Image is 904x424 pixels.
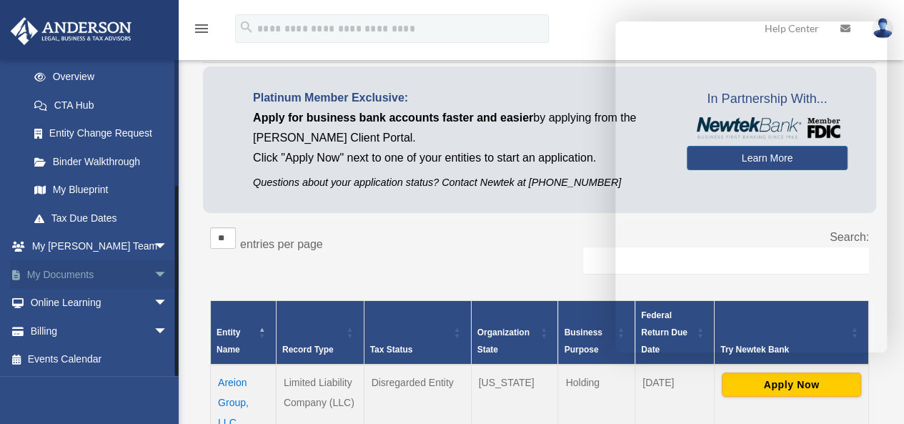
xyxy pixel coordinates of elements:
a: Binder Walkthrough [20,147,182,176]
label: entries per page [240,238,323,250]
i: search [239,19,254,35]
th: Business Purpose: Activate to sort [558,300,635,365]
a: CTA Hub [20,91,182,119]
span: Apply for business bank accounts faster and easier [253,112,533,124]
th: Tax Status: Activate to sort [364,300,471,365]
span: Organization State [477,327,530,355]
span: arrow_drop_down [154,289,182,318]
a: menu [193,25,210,37]
a: Entity Change Request [20,119,182,148]
span: Business Purpose [564,327,602,355]
a: Online Learningarrow_drop_down [10,289,189,317]
iframe: Chat Window [615,21,887,352]
span: arrow_drop_down [154,317,182,346]
a: Events Calendar [10,345,189,374]
a: My Blueprint [20,176,182,204]
p: Questions about your application status? Contact Newtek at [PHONE_NUMBER] [253,174,665,192]
a: Tax Due Dates [20,204,182,232]
span: arrow_drop_down [154,260,182,290]
a: My Documentsarrow_drop_down [10,260,189,289]
span: arrow_drop_down [154,232,182,262]
span: Entity Name [217,327,240,355]
th: Record Type: Activate to sort [276,300,364,365]
p: Platinum Member Exclusive: [253,88,665,108]
a: Billingarrow_drop_down [10,317,189,345]
button: Apply Now [722,373,861,397]
p: Click "Apply Now" next to one of your entities to start an application. [253,148,665,168]
th: Organization State: Activate to sort [471,300,558,365]
p: by applying from the [PERSON_NAME] Client Portal. [253,108,665,148]
a: Overview [20,63,175,92]
img: Anderson Advisors Platinum Portal [6,17,136,45]
a: My [PERSON_NAME] Teamarrow_drop_down [10,232,189,261]
th: Entity Name: Activate to invert sorting [211,300,277,365]
i: menu [193,20,210,37]
span: Federal Return Due Date [641,310,687,355]
img: User Pic [872,18,893,39]
span: Record Type [282,345,334,355]
span: Tax Status [370,345,413,355]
